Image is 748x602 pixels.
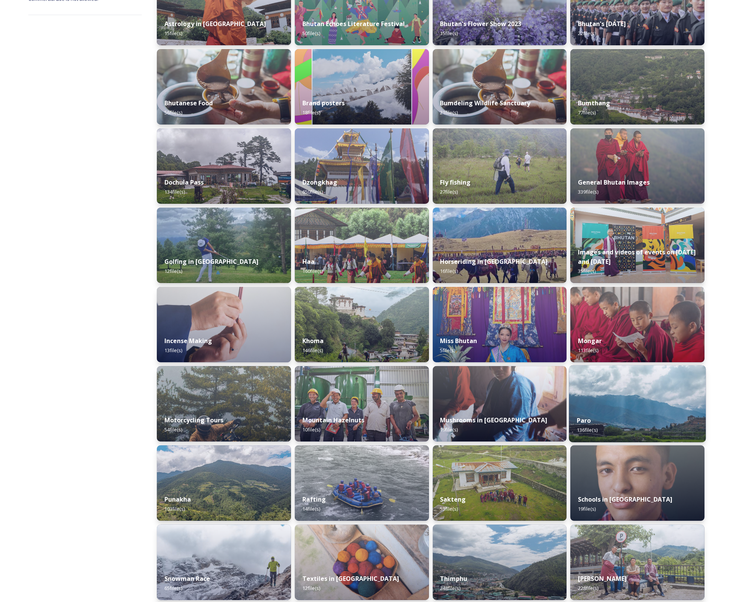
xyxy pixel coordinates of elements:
img: Sakteng%2520070723%2520by%2520Nantawat-5.jpg [433,445,567,521]
strong: Sakteng [440,495,466,503]
img: Haa%2520Summer%2520Festival1.jpeg [295,208,429,283]
img: Khoma%2520130723%2520by%2520Amp%2520Sripimanwat-7.jpg [295,287,429,362]
img: Thimphu%2520190723%2520by%2520Amp%2520Sripimanwat-43.jpg [433,525,567,600]
img: Bhutan_Believe_800_1000_4.jpg [295,49,429,125]
strong: [PERSON_NAME] [578,574,627,583]
img: Snowman%2520Race41.jpg [157,525,291,600]
strong: Astrology in [GEOGRAPHIC_DATA] [164,20,266,28]
img: A%2520guest%2520with%2520new%2520signage%2520at%2520the%2520airport.jpeg [570,208,705,283]
img: _SCH5631.jpg [157,287,291,362]
span: 146 file(s) [302,347,323,354]
span: 228 file(s) [578,585,598,591]
strong: Punakha [164,495,191,503]
span: 5 file(s) [440,347,455,354]
span: 15 file(s) [440,30,458,37]
strong: Miss Bhutan [440,337,477,345]
strong: Mongar [578,337,602,345]
span: 10 file(s) [302,426,320,433]
img: _SCH7798.jpg [433,366,567,442]
strong: Golfing in [GEOGRAPHIC_DATA] [164,257,259,266]
strong: Bhutanese Food [164,99,213,107]
span: 77 file(s) [578,109,596,116]
strong: Brand posters [302,99,345,107]
span: 113 file(s) [578,347,598,354]
img: Festival%2520Header.jpg [295,128,429,204]
span: 103 file(s) [164,505,185,512]
strong: Bhutan's [DATE] [578,20,626,28]
span: 22 file(s) [578,30,596,37]
span: 14 file(s) [302,505,320,512]
span: 21 file(s) [440,109,458,116]
span: 56 file(s) [164,109,182,116]
span: 248 file(s) [440,585,461,591]
img: _SCH2151_FINAL_RGB.jpg [570,445,705,521]
span: 15 file(s) [164,30,182,37]
span: 53 file(s) [440,505,458,512]
strong: Haa [302,257,314,266]
img: Horseriding%2520in%2520Bhutan2.JPG [433,208,567,283]
strong: Mushrooms in [GEOGRAPHIC_DATA] [440,416,548,424]
span: 65 file(s) [164,585,182,591]
strong: Bhutan Echoes Literature Festival [302,20,405,28]
img: Mongar%2520and%2520Dametshi%2520110723%2520by%2520Amp%2520Sripimanwat-9.jpg [570,287,705,362]
strong: Fly fishing [440,178,471,186]
img: Paro%2520050723%2520by%2520Amp%2520Sripimanwat-20.jpg [569,365,706,442]
strong: Incense Making [164,337,212,345]
strong: General Bhutan Images [578,178,650,186]
img: 2022-10-01%252012.59.42.jpg [157,445,291,521]
strong: Bhutan's Flower Show 2023 [440,20,522,28]
img: Miss%2520Bhutan%2520Tashi%2520Choden%25205.jpg [433,287,567,362]
strong: Mountain Hazelnuts [302,416,364,424]
strong: Snowman Race [164,574,210,583]
span: 50 file(s) [302,30,320,37]
strong: Dzongkhag [302,178,337,186]
span: 19 file(s) [440,426,458,433]
strong: Khoma [302,337,324,345]
strong: Dochula Pass [164,178,204,186]
img: WattBryan-20170720-0740-P50.jpg [295,366,429,442]
strong: Bumthang [578,99,610,107]
img: Bumdeling%2520090723%2520by%2520Amp%2520Sripimanwat-4.jpg [157,49,291,125]
img: f73f969a-3aba-4d6d-a863-38e7472ec6b1.JPG [295,445,429,521]
strong: Textiles in [GEOGRAPHIC_DATA] [302,574,399,583]
strong: Motorcycling Tours [164,416,223,424]
img: _SCH9806.jpg [295,525,429,600]
span: 35 file(s) [578,268,596,274]
span: 12 file(s) [164,268,182,274]
img: Bumthang%2520180723%2520by%2520Amp%2520Sripimanwat-20.jpg [570,49,705,125]
span: 134 file(s) [164,188,185,195]
span: 339 file(s) [578,188,598,195]
img: MarcusWestbergBhutanHiRes-23.jpg [570,128,705,204]
span: 12 file(s) [302,585,320,591]
span: 160 file(s) [302,268,323,274]
span: 650 file(s) [302,188,323,195]
strong: Horseriding in [GEOGRAPHIC_DATA] [440,257,548,266]
strong: Schools in [GEOGRAPHIC_DATA] [578,495,672,503]
span: 16 file(s) [440,268,458,274]
img: IMG_0877.jpeg [157,208,291,283]
img: Trashi%2520Yangtse%2520090723%2520by%2520Amp%2520Sripimanwat-187.jpg [570,525,705,600]
strong: Bumdeling Wildlife Sanctuary [440,99,531,107]
span: 27 file(s) [440,188,458,195]
strong: Thimphu [440,574,468,583]
strong: Paro [577,416,591,425]
span: 54 file(s) [164,426,182,433]
span: 18 file(s) [302,109,320,116]
strong: Rafting [302,495,326,503]
span: 13 file(s) [164,347,182,354]
img: By%2520Leewang%2520Tobgay%252C%2520President%252C%2520The%2520Badgers%2520Motorcycle%2520Club%252... [157,366,291,442]
img: Bumdeling%2520090723%2520by%2520Amp%2520Sripimanwat-4%25202.jpg [433,49,567,125]
img: by%2520Ugyen%2520Wangchuk14.JPG [433,128,567,204]
span: 136 file(s) [577,426,598,433]
span: 19 file(s) [578,505,596,512]
strong: Images and videos of events on [DATE] and [DATE] [578,248,696,266]
img: 2022-10-01%252011.41.43.jpg [157,128,291,204]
